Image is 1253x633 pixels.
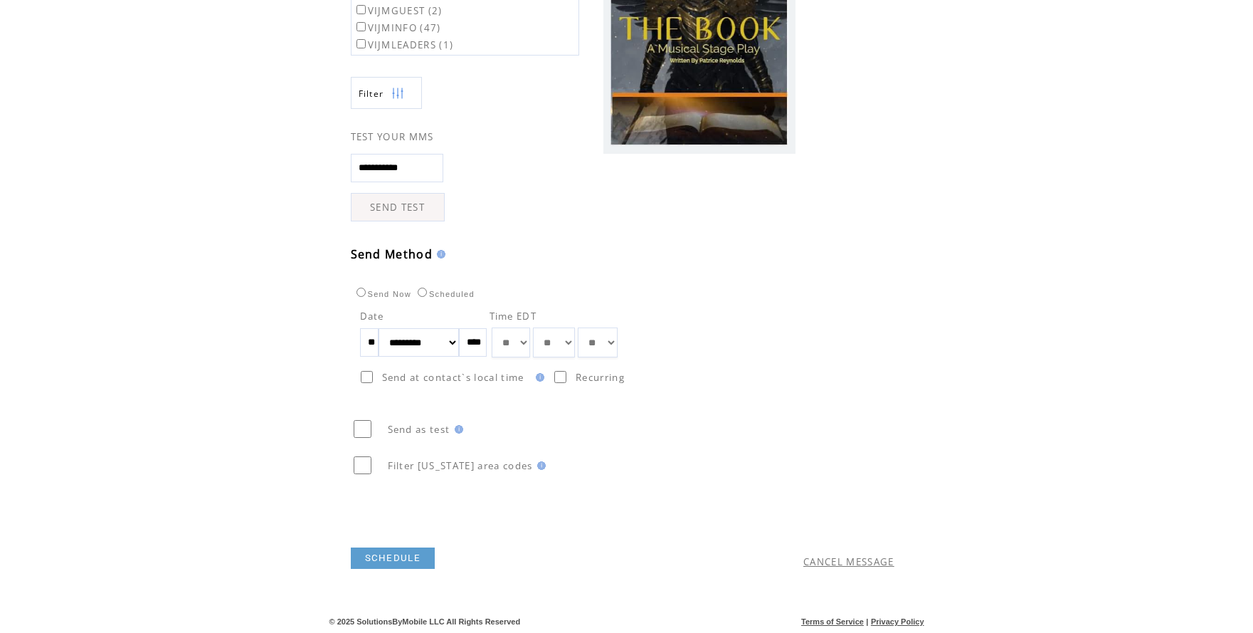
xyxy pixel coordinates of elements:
label: VIJMINFO (47) [354,21,441,34]
input: VIJMGUEST (2) [356,5,366,14]
span: Time EDT [490,310,537,323]
span: © 2025 SolutionsByMobile LLC All Rights Reserved [329,617,521,626]
img: help.gif [533,461,546,470]
img: help.gif [450,425,463,434]
label: VIJMLEADERS (1) [354,38,454,51]
span: TEST YOUR MMS [351,130,434,143]
span: Send Method [351,246,433,262]
a: Filter [351,77,422,109]
span: Send as test [388,423,450,436]
a: SCHEDULE [351,548,435,569]
a: CANCEL MESSAGE [803,555,894,568]
label: VIJMGUEST (2) [354,4,443,17]
img: help.gif [532,373,544,382]
span: Send at contact`s local time [382,371,524,384]
input: Scheduled [418,288,427,297]
img: filters.png [391,78,404,110]
img: help.gif [433,250,445,258]
label: Send Now [353,290,411,298]
input: Send Now [356,288,366,297]
span: | [866,617,868,626]
a: Privacy Policy [871,617,924,626]
span: Show filters [359,88,384,100]
span: Date [360,310,384,323]
label: Scheduled [414,290,475,298]
input: VIJMINFO (47) [356,22,366,31]
span: Filter [US_STATE] area codes [388,459,533,472]
input: VIJMLEADERS (1) [356,39,366,48]
a: SEND TEST [351,193,445,221]
a: Terms of Service [801,617,864,626]
span: Recurring [576,371,625,384]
